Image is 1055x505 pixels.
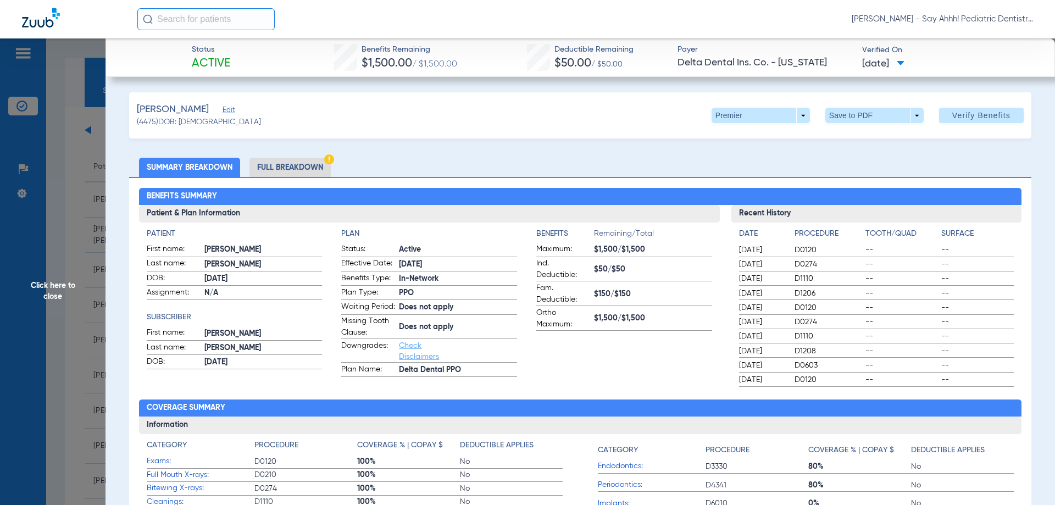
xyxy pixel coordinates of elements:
a: Check Disclaimers [399,342,439,360]
span: Delta Dental Ins. Co. - [US_STATE] [678,56,853,70]
span: [PERSON_NAME] [137,103,209,116]
h4: Procedure [254,440,298,451]
app-breakdown-title: Procedure [254,440,357,455]
span: In-Network [399,273,517,285]
span: Exams: [147,456,254,467]
span: [DATE] [739,273,785,284]
h4: Date [739,228,785,240]
span: D0274 [795,317,862,328]
div: Chat Widget [1000,452,1055,505]
span: Missing Tooth Clause: [341,315,395,338]
span: -- [865,273,938,284]
app-breakdown-title: Surface [941,228,1014,243]
span: Benefits Remaining [362,44,457,56]
span: Periodontics: [598,479,706,491]
span: [DATE] [739,331,785,342]
span: 100% [357,456,460,467]
span: Fam. Deductible: [536,282,590,306]
span: D0120 [795,302,862,313]
span: $1,500/$1,500 [594,244,712,256]
img: Hazard [324,154,334,164]
span: -- [865,288,938,299]
span: D1110 [795,331,862,342]
h4: Tooth/Quad [865,228,938,240]
span: [DATE] [739,317,785,328]
app-breakdown-title: Category [147,440,254,455]
li: Full Breakdown [249,158,331,177]
span: DOB: [147,273,201,286]
h3: Recent History [731,205,1022,223]
span: [PERSON_NAME] [204,342,323,354]
app-breakdown-title: Category [598,440,706,460]
span: [DATE] [862,57,904,71]
app-breakdown-title: Procedure [706,440,808,460]
input: Search for patients [137,8,275,30]
span: [DATE] [739,288,785,299]
span: Assignment: [147,287,201,300]
span: Ind. Deductible: [536,258,590,281]
span: 80% [808,480,911,491]
span: -- [941,245,1014,256]
span: [DATE] [204,357,323,368]
h4: Category [598,445,638,456]
span: Maximum: [536,243,590,257]
span: [DATE] [739,259,785,270]
span: Full Mouth X-rays: [147,469,254,481]
app-breakdown-title: Procedure [795,228,862,243]
span: Waiting Period: [341,301,395,314]
span: [DATE] [739,245,785,256]
span: $1,500.00 [362,58,412,69]
span: Plan Name: [341,364,395,377]
span: -- [865,346,938,357]
span: Remaining/Total [594,228,712,243]
img: Zuub Logo [22,8,60,27]
span: Endodontics: [598,460,706,472]
span: First name: [147,243,201,257]
span: -- [865,302,938,313]
span: Bitewing X-rays: [147,482,254,494]
span: DOB: [147,356,201,369]
span: 80% [808,461,911,472]
li: Summary Breakdown [139,158,240,177]
span: D0603 [795,360,862,371]
span: D1110 [795,273,862,284]
span: No [911,461,1014,472]
app-breakdown-title: Deductible Applies [911,440,1014,460]
span: Active [399,244,517,256]
span: Status [192,44,230,56]
span: -- [941,317,1014,328]
span: [DATE] [739,360,785,371]
h4: Procedure [795,228,862,240]
h4: Coverage % | Copay $ [808,445,894,456]
h4: Coverage % | Copay $ [357,440,443,451]
span: D3330 [706,461,808,472]
span: First name: [147,327,201,340]
span: [PERSON_NAME] [204,259,323,270]
h4: Patient [147,228,323,240]
app-breakdown-title: Date [739,228,785,243]
span: No [460,469,563,480]
h3: Patient & Plan Information [139,205,720,223]
span: D0274 [795,259,862,270]
span: D0120 [795,245,862,256]
span: $50.00 [554,58,591,69]
span: N/A [204,287,323,299]
span: -- [941,302,1014,313]
span: -- [941,273,1014,284]
span: -- [941,288,1014,299]
h4: Surface [941,228,1014,240]
span: D1206 [795,288,862,299]
span: [DATE] [739,346,785,357]
button: Verify Benefits [939,108,1024,123]
span: Ortho Maximum: [536,307,590,330]
span: Plan Type: [341,287,395,300]
h4: Procedure [706,445,749,456]
span: -- [941,331,1014,342]
app-breakdown-title: Subscriber [147,312,323,323]
span: No [911,480,1014,491]
span: [PERSON_NAME] [204,328,323,340]
span: [DATE] [739,302,785,313]
span: $50/$50 [594,264,712,275]
span: -- [941,360,1014,371]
